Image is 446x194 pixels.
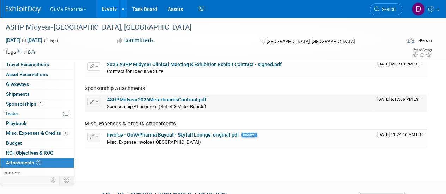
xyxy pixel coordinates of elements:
[47,176,60,185] td: Personalize Event Tab Strip
[107,62,282,67] a: 2025 ASHP Midyear Clinical Meeting & Exhibition Exhibit Contract - signed.pdf
[374,130,427,147] td: Upload Timestamp
[413,48,432,52] div: Event Rating
[374,94,427,112] td: Upload Timestamp
[0,158,74,168] a: Attachments4
[6,160,41,165] span: Attachments
[6,71,48,77] span: Asset Reservations
[6,62,49,67] span: Travel Reservations
[6,150,53,156] span: ROI, Objectives & ROO
[6,130,68,136] span: Misc. Expenses & Credits
[407,38,414,43] img: Format-Inperson.png
[3,21,396,34] div: ASHP Midyear-[GEOGRAPHIC_DATA], [GEOGRAPHIC_DATA]
[0,60,74,69] a: Travel Reservations
[24,50,35,55] a: Edit
[377,97,421,102] span: Upload Timestamp
[63,131,68,136] span: 1
[415,38,432,43] div: In-Person
[85,85,145,92] span: Sponsorship Attachments
[60,176,74,185] td: Toggle Event Tabs
[5,111,18,117] span: Tasks
[377,62,421,67] span: Upload Timestamp
[0,99,74,109] a: Sponsorships1
[6,140,22,146] span: Budget
[5,37,42,43] span: [DATE] [DATE]
[5,170,16,175] span: more
[0,129,74,138] a: Misc. Expenses & Credits1
[0,138,74,148] a: Budget
[107,104,206,109] span: Sponsorship Attachment (Set of 3 Meter Boards)
[0,109,74,119] a: Tasks
[369,37,432,47] div: Event Format
[0,80,74,89] a: Giveaways
[379,7,396,12] span: Search
[241,133,257,137] span: Invoice
[5,48,35,55] td: Tags
[0,148,74,158] a: ROI, Objectives & ROO
[0,168,74,177] a: more
[374,59,427,77] td: Upload Timestamp
[43,38,58,43] span: (4 days)
[115,37,157,44] button: Committed
[0,70,74,79] a: Asset Reservations
[38,101,43,106] span: 1
[377,132,423,137] span: Upload Timestamp
[20,37,27,43] span: to
[6,6,41,13] img: ExhibitDay
[107,97,206,102] a: ASHPMidyear2026MeterboardsContract.pdf
[6,120,26,126] span: Playbook
[6,91,30,97] span: Shipments
[370,3,402,15] a: Search
[36,160,41,165] span: 4
[0,119,74,128] a: Playbook
[85,120,176,127] span: Misc. Expenses & Credits Attachments
[266,39,354,44] span: [GEOGRAPHIC_DATA], [GEOGRAPHIC_DATA]
[6,81,29,87] span: Giveaways
[107,132,239,138] a: Invoice - QuVAPharma Buyout - Skyfall Lounge_original.pdf
[6,101,43,107] span: Sponsorships
[107,69,163,74] span: Contract for Executive Suite
[411,2,425,16] img: Danielle Mitchell
[107,139,201,145] span: Misc. Expense Invoice ([GEOGRAPHIC_DATA])
[0,89,74,99] a: Shipments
